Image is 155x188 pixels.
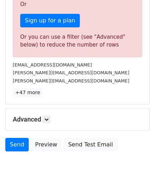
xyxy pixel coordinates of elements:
[5,138,29,151] a: Send
[13,62,92,68] small: [EMAIL_ADDRESS][DOMAIN_NAME]
[31,138,62,151] a: Preview
[63,138,117,151] a: Send Test Email
[20,33,135,49] div: Or you can use a filter (see "Advanced" below) to reduce the number of rows
[13,88,43,97] a: +47 more
[13,116,142,123] h5: Advanced
[13,78,129,84] small: [PERSON_NAME][EMAIL_ADDRESS][DOMAIN_NAME]
[13,70,129,75] small: [PERSON_NAME][EMAIL_ADDRESS][DOMAIN_NAME]
[120,154,155,188] iframe: Chat Widget
[20,1,135,8] p: Or
[20,14,80,27] a: Sign up for a plan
